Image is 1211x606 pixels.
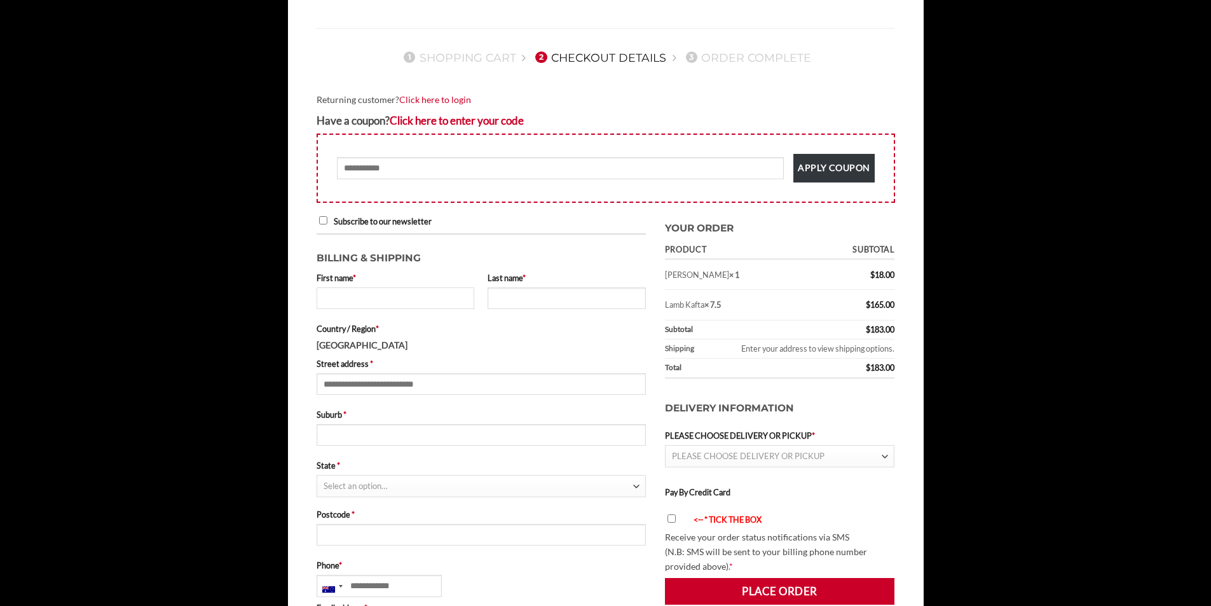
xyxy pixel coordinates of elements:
img: arrow-blink.gif [682,516,694,525]
strong: × 1 [729,270,739,280]
span: Subscribe to our newsletter [334,216,432,226]
abbr: required [353,273,356,283]
abbr: required [812,430,815,441]
abbr: required [352,509,355,520]
label: Suburb [317,408,646,421]
strong: × 7.5 [704,300,721,310]
div: Australia: +61 [317,575,346,596]
label: Postcode [317,508,646,521]
abbr: required [729,561,733,572]
label: Country / Region [317,322,646,335]
th: Subtotal [810,242,895,260]
span: State [317,475,646,497]
span: PLEASE CHOOSE DELIVERY OR PICKUP [672,451,824,461]
h3: Billing & Shipping [317,244,646,266]
td: Lamb Kafta [665,290,810,320]
th: Subtotal [665,320,810,340]
a: Click here to login [399,94,471,105]
button: Apply coupon [793,154,874,182]
div: Have a coupon? [317,112,895,129]
nav: Checkout steps [317,41,895,74]
abbr: required [343,410,346,420]
label: PLEASE CHOOSE DELIVERY OR PICKUP [665,429,895,442]
font: <-- * TICK THE BOX [694,514,762,525]
h3: Your order [665,214,895,237]
input: <-- * TICK THE BOX [667,514,676,523]
bdi: 18.00 [870,270,894,280]
label: Last name [488,272,646,284]
abbr: required [337,460,340,471]
p: Receive your order status notifications via SMS (N.B: SMS will be sent to your billing phone numb... [665,530,895,574]
span: 1 [404,52,415,63]
label: Street address [317,357,646,370]
label: First name [317,272,475,284]
abbr: required [376,324,379,334]
strong: [GEOGRAPHIC_DATA] [317,340,407,350]
abbr: required [339,560,342,570]
input: Subscribe to our newsletter [319,216,327,224]
label: Phone [317,559,646,572]
a: Enter your coupon code [390,114,524,127]
a: 1Shopping Cart [400,51,516,64]
td: Enter your address to view shipping options. [705,340,895,359]
th: Product [665,242,810,260]
span: $ [866,362,870,373]
span: 2 [535,52,547,63]
label: State [317,459,646,472]
span: $ [866,324,870,334]
span: Select an option… [324,481,387,491]
bdi: 183.00 [866,362,894,373]
th: Total [665,359,810,379]
bdi: 183.00 [866,324,894,334]
a: 2Checkout details [531,51,666,64]
abbr: required [523,273,526,283]
bdi: 165.00 [866,300,894,310]
th: Shipping [665,340,705,359]
span: $ [866,300,870,310]
td: [PERSON_NAME] [665,260,810,290]
div: Returning customer? [317,93,895,107]
label: Pay By Credit Card [665,487,730,497]
h3: Delivery Information [665,388,895,429]
button: Place order [665,578,895,605]
span: $ [870,270,875,280]
abbr: required [370,359,373,369]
